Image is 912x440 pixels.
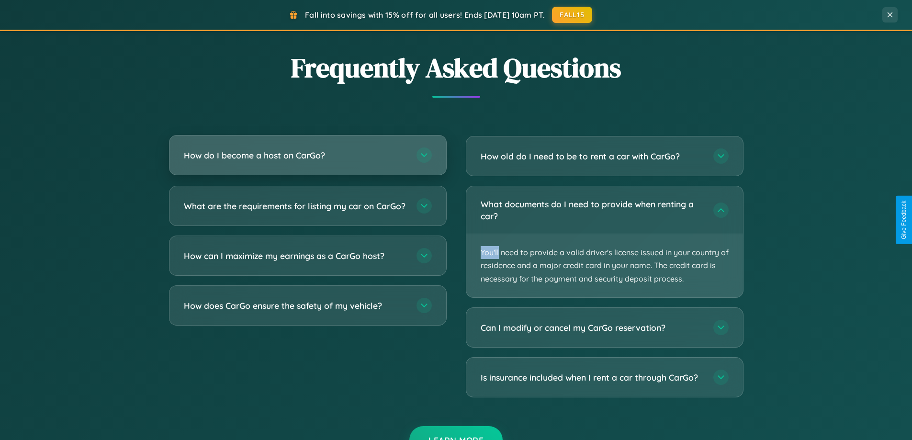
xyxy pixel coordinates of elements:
h3: What are the requirements for listing my car on CarGo? [184,200,407,212]
h3: Is insurance included when I rent a car through CarGo? [481,372,704,384]
span: Fall into savings with 15% off for all users! Ends [DATE] 10am PT. [305,10,545,20]
h2: Frequently Asked Questions [169,49,743,86]
h3: How old do I need to be to rent a car with CarGo? [481,150,704,162]
h3: What documents do I need to provide when renting a car? [481,198,704,222]
h3: How do I become a host on CarGo? [184,149,407,161]
div: Give Feedback [901,201,907,239]
h3: How can I maximize my earnings as a CarGo host? [184,250,407,262]
h3: Can I modify or cancel my CarGo reservation? [481,322,704,334]
h3: How does CarGo ensure the safety of my vehicle? [184,300,407,312]
p: You'll need to provide a valid driver's license issued in your country of residence and a major c... [466,234,743,297]
button: FALL15 [552,7,592,23]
